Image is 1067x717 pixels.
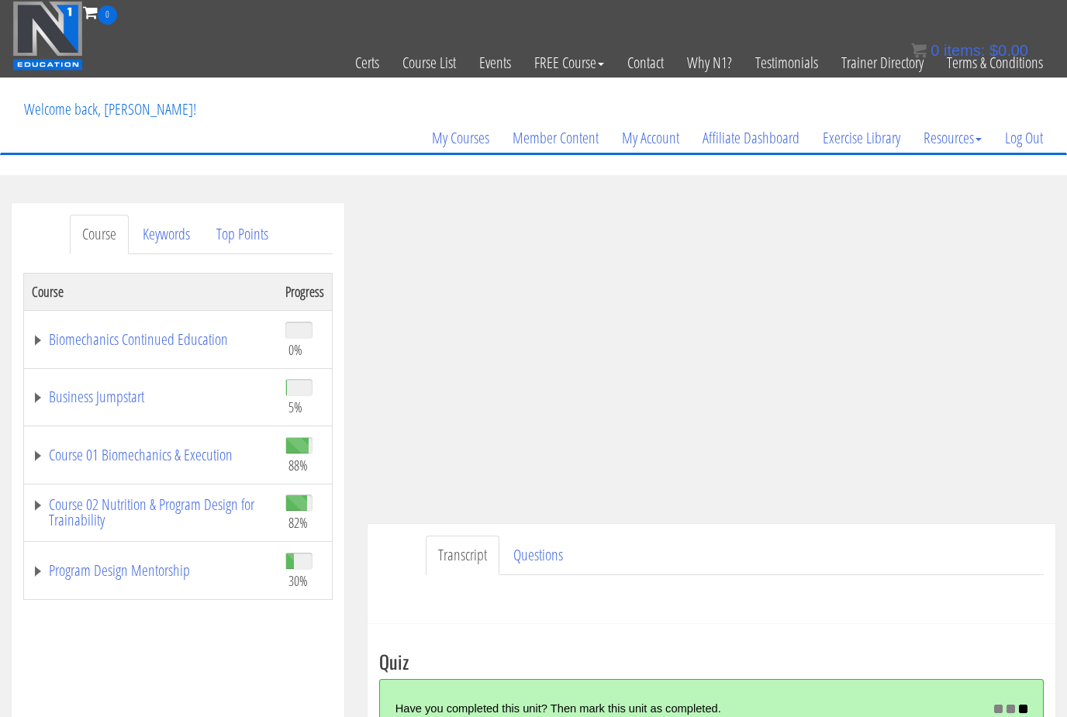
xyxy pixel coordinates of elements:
a: Trainer Directory [830,25,935,101]
a: Course 01 Biomechanics & Execution [32,447,270,463]
a: Terms & Conditions [935,25,1055,101]
a: Member Content [501,101,610,175]
a: Program Design Mentorship [32,563,270,578]
span: 0% [288,341,302,358]
a: Course 02 Nutrition & Program Design for Trainability [32,497,270,528]
p: Welcome back, [PERSON_NAME]! [12,78,208,140]
span: 88% [288,457,308,474]
span: 0 [98,5,117,25]
a: Resources [912,101,993,175]
a: Questions [501,536,575,575]
a: Top Points [204,215,281,254]
a: Keywords [130,215,202,254]
span: $ [989,42,998,59]
img: icon11.png [911,43,927,58]
span: items: [944,42,985,59]
a: Course [70,215,129,254]
span: 30% [288,572,308,589]
a: Events [468,25,523,101]
a: Exercise Library [811,101,912,175]
a: Certs [344,25,391,101]
a: Course List [391,25,468,101]
th: Course [24,273,278,310]
a: Business Jumpstart [32,389,270,405]
a: Contact [616,25,675,101]
a: Why N1? [675,25,744,101]
a: Transcript [426,536,499,575]
a: FREE Course [523,25,616,101]
bdi: 0.00 [989,42,1028,59]
a: Log Out [993,101,1055,175]
span: 5% [288,398,302,415]
a: 0 items: $0.00 [911,42,1028,59]
h3: Quiz [379,651,1044,671]
a: Biomechanics Continued Education [32,332,270,347]
a: My Account [610,101,691,175]
img: ajax_loader.gif [994,705,1027,713]
img: n1-education [12,1,83,71]
a: Affiliate Dashboard [691,101,811,175]
a: Testimonials [744,25,830,101]
th: Progress [278,273,333,310]
span: 82% [288,514,308,531]
a: 0 [83,2,117,22]
span: 0 [931,42,939,59]
a: My Courses [420,101,501,175]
